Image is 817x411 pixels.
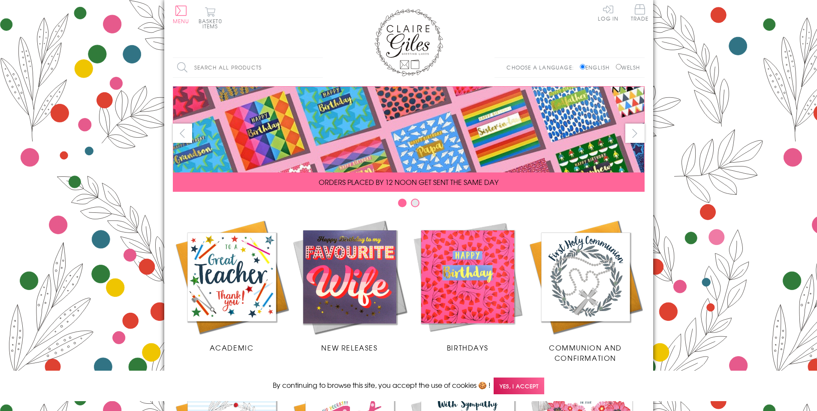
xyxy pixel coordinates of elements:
[527,218,645,363] a: Communion and Confirmation
[549,342,622,363] span: Communion and Confirmation
[409,218,527,353] a: Birthdays
[506,63,578,71] p: Choose a language:
[173,198,645,212] div: Carousel Pagination
[411,199,419,207] button: Carousel Page 2
[616,63,640,71] label: Welsh
[173,17,190,25] span: Menu
[598,4,618,21] a: Log In
[173,218,291,353] a: Academic
[398,199,407,207] button: Carousel Page 1 (Current Slide)
[173,124,192,143] button: prev
[321,342,377,353] span: New Releases
[494,378,544,394] span: Yes, I accept
[580,63,614,71] label: English
[173,6,190,24] button: Menu
[631,4,649,23] a: Trade
[202,17,222,30] span: 0 items
[631,4,649,21] span: Trade
[291,218,409,353] a: New Releases
[580,64,585,70] input: English
[210,342,254,353] span: Academic
[173,58,323,77] input: Search all products
[625,124,645,143] button: next
[374,9,443,76] img: Claire Giles Greetings Cards
[616,64,621,70] input: Welsh
[447,342,488,353] span: Birthdays
[314,58,323,77] input: Search
[199,7,222,29] button: Basket0 items
[319,177,498,187] span: ORDERS PLACED BY 12 NOON GET SENT THE SAME DAY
